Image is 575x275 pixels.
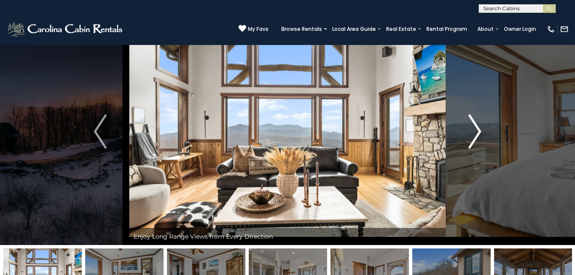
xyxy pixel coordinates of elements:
a: Rental Program [422,23,471,35]
img: mail-regular-white.png [560,25,569,33]
button: Next [446,18,504,245]
img: arrow [94,114,107,149]
img: White-1-2.png [6,21,125,38]
a: My Favs [238,24,268,33]
a: Browse Rentals [277,23,326,35]
img: arrow [468,114,481,149]
a: Real Estate [382,23,420,35]
span: My Favs [248,25,268,33]
img: phone-regular-white.png [547,25,555,33]
div: Enjoy Long Range Views from Every Direction [129,228,446,245]
a: About [473,23,498,35]
button: Previous [71,18,129,245]
a: Local Area Guide [328,23,380,35]
a: Owner Login [500,23,540,35]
